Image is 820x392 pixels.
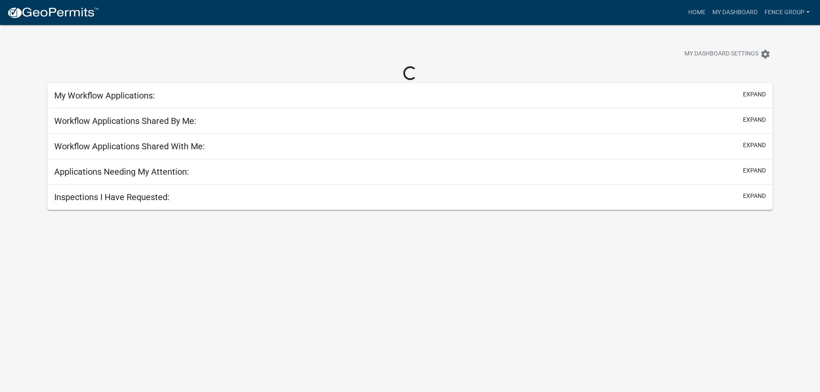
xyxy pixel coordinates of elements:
[678,46,777,62] button: My Dashboard Settingssettings
[54,167,189,177] h5: Applications Needing My Attention:
[54,90,155,101] h5: My Workflow Applications:
[743,90,766,99] button: expand
[685,4,709,21] a: Home
[743,141,766,150] button: expand
[54,141,205,151] h5: Workflow Applications Shared With Me:
[743,166,766,175] button: expand
[54,192,170,202] h5: Inspections I Have Requested:
[760,49,770,59] i: settings
[743,191,766,201] button: expand
[761,4,813,21] a: Fence Group
[684,49,758,59] span: My Dashboard Settings
[709,4,761,21] a: My Dashboard
[54,116,196,126] h5: Workflow Applications Shared By Me:
[743,115,766,124] button: expand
